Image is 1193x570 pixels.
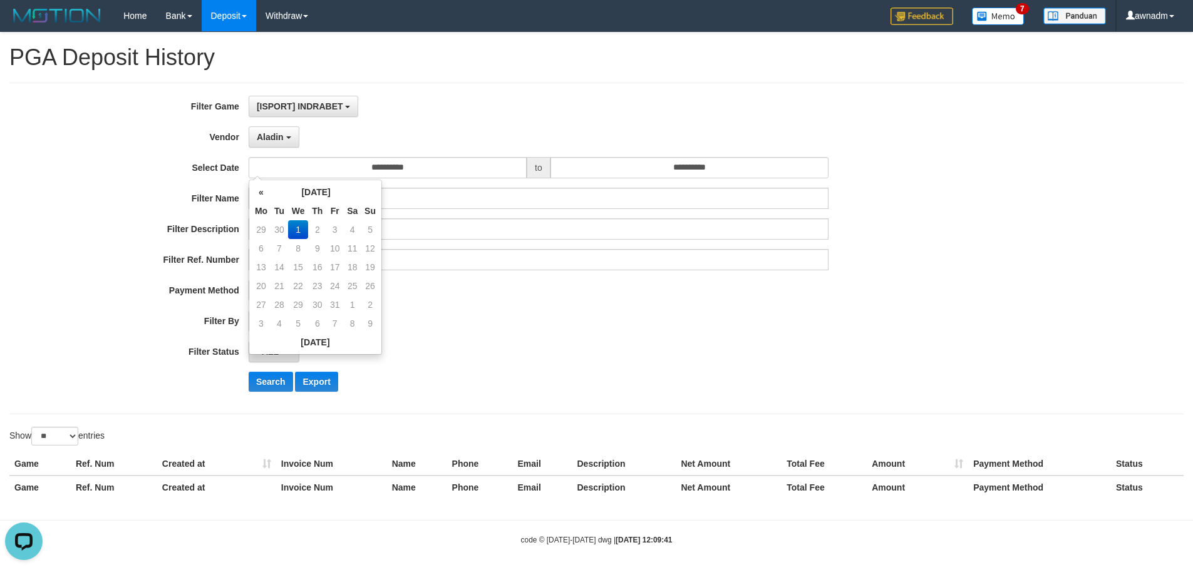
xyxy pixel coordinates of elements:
th: Name [387,476,447,499]
th: Phone [447,476,513,499]
strong: [DATE] 12:09:41 [616,536,672,544]
td: 30 [271,220,288,239]
th: Amount [867,452,968,476]
button: Search [249,372,293,392]
th: We [288,201,309,220]
td: 23 [308,277,326,295]
img: panduan.png [1043,8,1106,24]
td: 1 [343,295,361,314]
th: Invoice Num [276,452,387,476]
th: « [252,183,271,201]
span: 7 [1016,3,1029,14]
button: Aladin [249,126,299,148]
td: 26 [361,277,379,295]
th: Created at [157,452,276,476]
td: 9 [308,239,326,258]
th: Ref. Num [71,452,157,476]
th: Description [572,452,676,476]
td: 8 [288,239,309,258]
td: 8 [343,314,361,333]
th: Su [361,201,379,220]
td: 22 [288,277,309,295]
img: Feedback.jpg [891,8,953,25]
th: Game [9,476,71,499]
td: 3 [326,220,343,239]
td: 9 [361,314,379,333]
select: Showentries [31,427,78,445]
th: Phone [447,452,513,476]
th: Th [308,201,326,220]
th: Sa [343,201,361,220]
img: Button%20Memo.svg [972,8,1025,25]
td: 2 [361,295,379,314]
label: Show entries [9,427,105,445]
td: 7 [326,314,343,333]
td: 6 [252,239,271,258]
span: - ALL - [257,347,284,357]
td: 31 [326,295,343,314]
small: code © [DATE]-[DATE] dwg | [521,536,673,544]
th: Status [1111,452,1184,476]
td: 21 [271,277,288,295]
th: Tu [271,201,288,220]
td: 19 [361,258,379,277]
td: 20 [252,277,271,295]
button: [ISPORT] INDRABET [249,96,359,117]
td: 4 [271,314,288,333]
td: 10 [326,239,343,258]
td: 5 [361,220,379,239]
td: 18 [343,258,361,277]
td: 12 [361,239,379,258]
td: 7 [271,239,288,258]
th: Net Amount [676,452,782,476]
th: [DATE] [252,333,379,352]
th: Fr [326,201,343,220]
th: Created at [157,476,276,499]
td: 4 [343,220,361,239]
td: 6 [308,314,326,333]
th: Total Fee [782,452,867,476]
span: to [527,157,550,178]
th: Description [572,476,676,499]
td: 27 [252,295,271,314]
td: 2 [308,220,326,239]
th: [DATE] [271,183,361,201]
th: Email [513,476,572,499]
td: 14 [271,258,288,277]
td: 17 [326,258,343,277]
td: 11 [343,239,361,258]
span: [ISPORT] INDRABET [257,101,343,111]
td: 3 [252,314,271,333]
button: Open LiveChat chat widget [5,5,43,43]
td: 30 [308,295,326,314]
td: 1 [288,220,309,239]
th: Total Fee [782,476,867,499]
td: 16 [308,258,326,277]
button: Export [295,372,338,392]
td: 5 [288,314,309,333]
th: Payment Method [968,452,1111,476]
th: Game [9,452,71,476]
th: Name [387,452,447,476]
th: Payment Method [968,476,1111,499]
span: Aladin [257,132,284,142]
img: MOTION_logo.png [9,6,105,25]
th: Net Amount [676,476,782,499]
td: 15 [288,258,309,277]
th: Mo [252,201,271,220]
th: Email [513,452,572,476]
td: 29 [288,295,309,314]
th: Ref. Num [71,476,157,499]
td: 28 [271,295,288,314]
td: 24 [326,277,343,295]
h1: PGA Deposit History [9,45,1184,70]
th: Status [1111,476,1184,499]
td: 25 [343,277,361,295]
th: Invoice Num [276,476,387,499]
td: 13 [252,258,271,277]
td: 29 [252,220,271,239]
th: Amount [867,476,968,499]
